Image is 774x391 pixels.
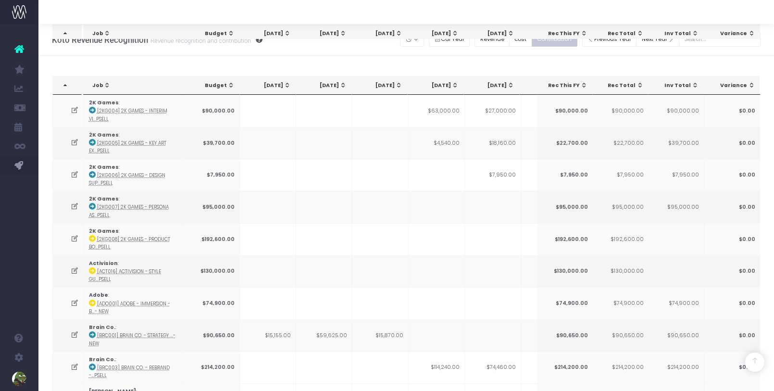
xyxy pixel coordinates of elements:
[537,191,593,223] td: $95,000.00
[409,352,465,384] td: $114,240.00
[465,159,521,191] td: $7,950.00
[89,356,115,363] strong: Brain Co.
[52,35,262,45] h3: Koto Revenue Recognition
[240,76,296,95] th: Apr 25: activate to sort column ascending
[184,223,240,255] td: $192,600.00
[84,127,184,159] td: :
[193,30,235,38] div: Budget
[84,287,184,319] td: :
[184,127,240,159] td: $39,700.00
[352,25,408,43] th: Jun 25: activate to sort column ascending
[53,25,82,43] th: : activate to sort column descending
[592,255,649,288] td: $130,000.00
[592,127,649,159] td: $22,700.00
[713,30,755,38] div: Variance
[537,352,593,384] td: $214,200.00
[296,76,352,95] th: May 25: activate to sort column ascending
[296,25,352,43] th: May 25: activate to sort column ascending
[89,164,119,171] strong: 2K Games
[249,82,290,89] div: [DATE]
[528,30,570,38] div: [DATE]
[464,76,520,95] th: Aug 25: activate to sort column ascending
[704,25,761,43] th: Variance: activate to sort column ascending
[84,255,184,288] td: :
[648,76,704,95] th: Inv Total: activate to sort column ascending
[53,76,82,95] th: : activate to sort column descending
[465,95,521,127] td: $27,000.00
[546,82,587,89] div: Rec This FY
[148,35,251,45] small: Revenue recognition and contribution
[648,95,704,127] td: $90,000.00
[704,76,761,95] th: Variance: activate to sort column ascending
[352,319,409,352] td: $15,870.00
[657,82,699,89] div: Inv Total
[713,82,755,89] div: Variance
[520,76,575,95] th: Sep 25: activate to sort column ascending
[601,30,643,38] div: Rec Total
[648,287,704,319] td: $74,900.00
[464,25,520,43] th: Aug 25: activate to sort column ascending
[84,76,186,95] th: Job: activate to sort column ascending
[84,319,184,352] td: :
[592,319,649,352] td: $90,650.00
[89,236,170,250] abbr: [2KG008] 2k Games - Product Book - Digital - Upsell
[89,99,119,106] strong: 2K Games
[546,30,587,38] div: Rec This FY
[89,172,165,186] abbr: [2KG006] 2K Games - Design Support - Brand - Upsell
[528,82,570,89] div: [DATE]
[193,82,235,89] div: Budget
[89,365,170,378] abbr: [BRC003] Brain Co. - Rebrand - Brand - Upsell
[592,159,649,191] td: $7,950.00
[89,140,166,154] abbr: [2KG005] 2K Games - Key Art Explore - Brand - Upsell
[704,255,760,288] td: $0.00
[89,195,119,202] strong: 2K Games
[537,159,593,191] td: $7,950.00
[249,30,290,38] div: [DATE]
[416,82,458,89] div: [DATE]
[184,255,240,288] td: $130,000.00
[89,204,169,218] abbr: [2KG007] 2K Games - Persona Assets - Brand - Upsell
[520,25,575,43] th: Sep 25: activate to sort column ascending
[409,127,465,159] td: $4,540.00
[305,30,347,38] div: [DATE]
[537,25,593,43] th: Rec This FY: activate to sort column ascending
[648,127,704,159] td: $39,700.00
[89,131,119,139] strong: 2K Games
[184,159,240,191] td: $7,950.00
[704,127,760,159] td: $0.00
[537,76,593,95] th: Rec This FY: activate to sort column ascending
[648,159,704,191] td: $7,950.00
[240,319,296,352] td: $15,155.00
[648,352,704,384] td: $214,200.00
[184,95,240,127] td: $90,000.00
[92,30,180,38] div: Job
[89,227,119,235] strong: 2K Games
[89,108,167,122] abbr: [2KG004] 2K Games - Interim Visual - Brand - Upsell
[537,255,593,288] td: $130,000.00
[89,291,108,299] strong: Adobe
[704,95,760,127] td: $0.00
[184,287,240,319] td: $74,900.00
[648,319,704,352] td: $90,650.00
[184,319,240,352] td: $90,650.00
[657,30,699,38] div: Inv Total
[537,127,593,159] td: $22,700.00
[305,82,347,89] div: [DATE]
[84,352,184,384] td: :
[593,25,649,43] th: Rec Total: activate to sort column ascending
[89,268,161,282] abbr: [ACT016] Activision - Style Guide and Icon Explore - Brand - Upsell
[184,352,240,384] td: $214,200.00
[648,25,704,43] th: Inv Total: activate to sort column ascending
[537,223,593,255] td: $192,600.00
[296,319,352,352] td: $59,625.00
[184,191,240,223] td: $95,000.00
[89,260,118,267] strong: Activision
[408,25,463,43] th: Jul 25: activate to sort column ascending
[84,223,184,255] td: :
[537,95,593,127] td: $90,000.00
[352,76,408,95] th: Jun 25: activate to sort column ascending
[592,352,649,384] td: $214,200.00
[409,95,465,127] td: $63,000.00
[592,223,649,255] td: $192,600.00
[704,319,760,352] td: $0.00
